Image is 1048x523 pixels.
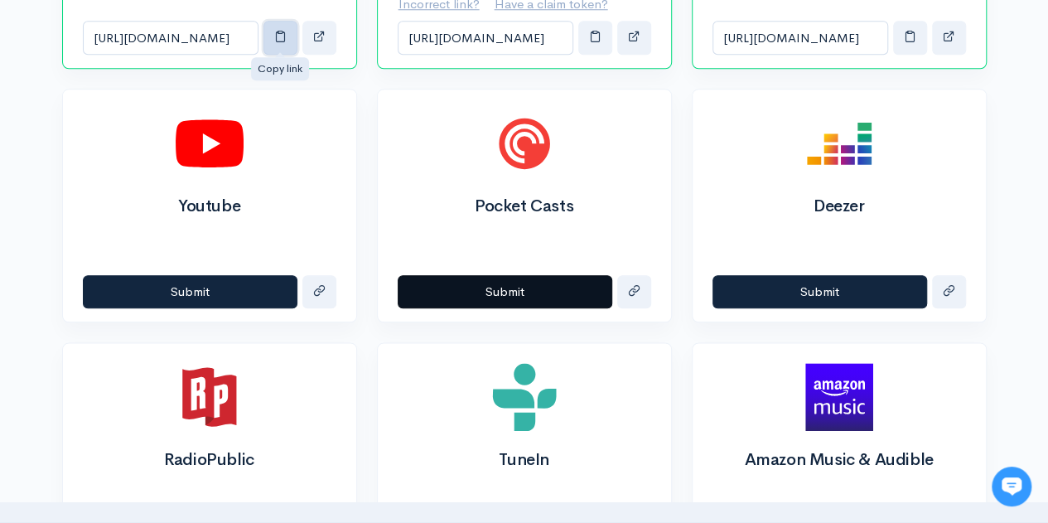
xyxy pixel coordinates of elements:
p: Find an answer quickly [22,284,309,304]
input: Spotify Podcasts link [712,21,888,55]
button: New conversation [26,220,306,253]
button: Submit [712,275,927,309]
h2: Deezer [712,197,966,215]
iframe: gist-messenger-bubble-iframe [992,467,1031,506]
input: Apple Podcasts link [398,21,573,55]
img: Youtube logo [176,109,244,177]
img: RadioPublic logo [176,363,244,431]
img: TuneIn logo [490,363,558,431]
h2: Pocket Casts [398,197,651,215]
h2: Just let us know if you need anything and we'll be happy to help! 🙂 [25,110,307,190]
button: Submit [83,275,297,309]
input: Search articles [48,312,296,345]
img: Amazon Music & Audible logo [805,363,873,431]
div: Copy link [251,57,309,80]
h2: RadioPublic [83,451,336,469]
img: Deezer logo [805,109,873,177]
h2: Amazon Music & Audible [712,451,966,469]
input: RSS Feed link [83,21,258,55]
h1: Hi 👋 [25,80,307,107]
img: Pocket Casts logo [490,109,558,177]
button: Submit [398,275,612,309]
span: New conversation [107,230,199,243]
h2: TuneIn [398,451,651,469]
h2: Youtube [83,197,336,215]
